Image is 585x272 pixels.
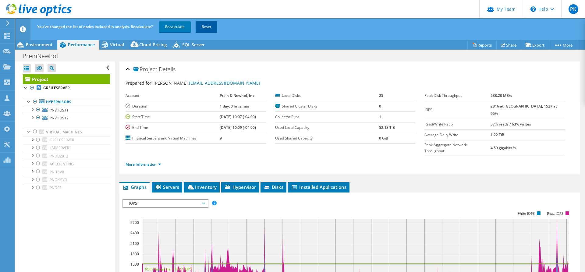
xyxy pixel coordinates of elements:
label: Used Shared Capacity [275,135,379,141]
a: ACCOUNTING [23,160,110,168]
span: Details [159,65,175,73]
a: PNVHOST1 [23,106,110,114]
a: Recalculate [159,21,191,32]
b: 37% reads / 63% writes [491,122,531,127]
label: Peak Aggregate Network Throughput [424,142,490,154]
label: Local Disks [275,93,379,99]
text: Write IOPS [518,211,535,216]
span: You've changed the list of nodes included in analysis. Recalculate? [37,24,153,29]
text: Read IOPS [547,211,564,216]
span: [PERSON_NAME], [154,80,260,86]
span: Installed Applications [291,184,346,190]
span: IOPS [126,200,204,207]
span: PNDB2012 [50,154,68,159]
a: PNDC1 [23,184,110,192]
a: PNGISSVR [23,176,110,184]
label: Peak Disk Throughput [424,93,490,99]
b: 0 [379,104,381,109]
b: 0 GiB [379,136,388,141]
span: Cloud Pricing [139,42,167,48]
a: Share [496,40,521,50]
span: Virtual [110,42,124,48]
span: Disks [264,184,283,190]
span: Project [133,66,157,72]
h1: PreinNewhof [20,53,68,59]
a: Export [521,40,549,50]
label: Read/Write Ratio [424,121,490,127]
span: PNITSVR [50,169,64,175]
b: GRFILESERVER [43,85,70,90]
b: 1.22 TiB [491,132,504,137]
span: Environment [26,42,53,48]
a: Virtual Machines [23,128,110,136]
a: Reports [467,40,497,50]
a: LABSERVER [23,144,110,152]
label: Used Local Capacity [275,125,379,131]
text: 2400 [130,230,139,235]
a: More [549,40,577,50]
b: 9 [220,136,222,141]
span: Hypervisor [224,184,256,190]
span: Servers [155,184,179,190]
label: Collector Runs [275,114,379,120]
span: GRFILESERVER [50,137,74,143]
b: 1 [379,114,381,119]
text: 1800 [130,251,139,256]
label: IOPS [424,107,490,113]
span: Performance [68,42,95,48]
b: 1 day, 0 hr, 2 min [220,104,249,109]
span: LABSERVER [50,145,69,150]
b: Prein & Newhof, Inc [220,93,254,98]
a: Hypervisors [23,98,110,106]
span: Inventory [187,184,217,190]
label: Start Time [126,114,220,120]
text: 2100 [130,241,139,246]
a: GRFILESERVER [23,136,110,144]
a: Project [23,74,110,84]
a: PNITSVR [23,168,110,176]
b: 25 [379,93,383,98]
span: PK [569,4,578,14]
svg: \n [530,6,536,12]
b: 588.20 MB/s [491,93,512,98]
b: [DATE] 10:07 (-04:00) [220,114,256,119]
label: Duration [126,103,220,109]
label: Physical Servers and Virtual Machines [126,135,220,141]
span: PNGISSVR [50,177,67,182]
a: [EMAIL_ADDRESS][DOMAIN_NAME] [189,80,260,86]
b: 4.59 gigabits/s [491,145,516,150]
span: PNVHOST1 [50,108,69,113]
label: Prepared for: [126,80,153,86]
text: 1500 [130,262,139,267]
label: Average Daily Write [424,132,490,138]
a: PNDB2012 [23,152,110,160]
span: ACCOUNTING [50,161,74,167]
span: SQL Server [182,42,205,48]
span: PNDC1 [50,185,62,190]
text: 95th Percentile = 1527 IOPS [145,267,192,272]
b: [DATE] 10:09 (-04:00) [220,125,256,130]
label: Account [126,93,220,99]
b: 52.18 TiB [379,125,395,130]
span: Graphs [122,184,147,190]
a: More Information [126,162,161,167]
a: GRFILESERVER [23,84,110,92]
text: 2700 [130,220,139,225]
label: End Time [126,125,220,131]
span: PNVHOST2 [50,115,69,121]
a: PNVHOST2 [23,114,110,122]
b: 2816 at [GEOGRAPHIC_DATA], 1527 at 95% [491,104,557,116]
label: Shared Cluster Disks [275,103,379,109]
a: Reset [196,21,217,32]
